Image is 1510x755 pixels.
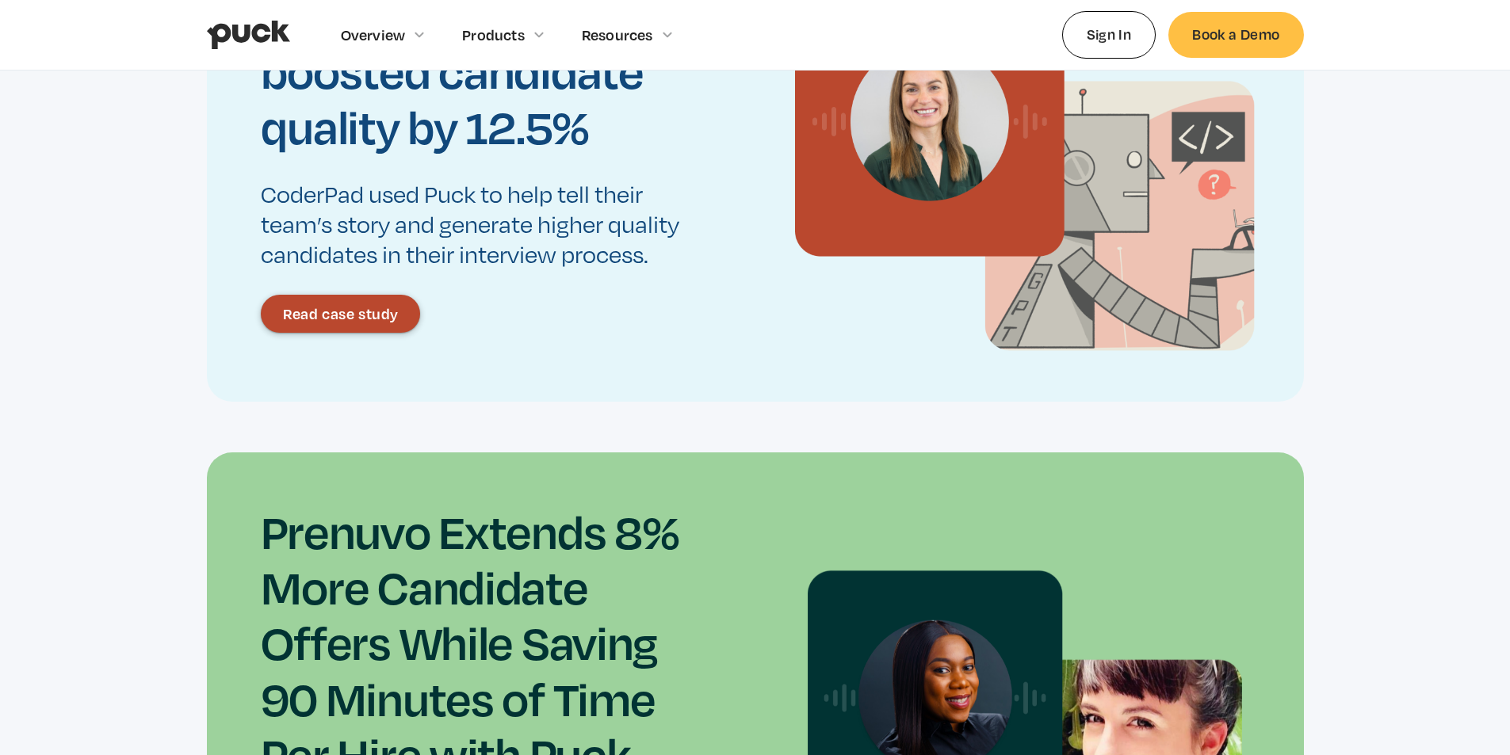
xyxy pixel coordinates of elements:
[1168,12,1303,57] a: Book a Demo
[261,295,420,333] a: Read case study
[283,306,399,322] div: Read case study
[341,26,406,44] div: Overview
[462,26,525,44] div: Products
[261,179,708,269] p: CoderPad used Puck to help tell their team’s story and generate higher quality candidates in thei...
[582,26,653,44] div: Resources
[1062,11,1156,58] a: Sign In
